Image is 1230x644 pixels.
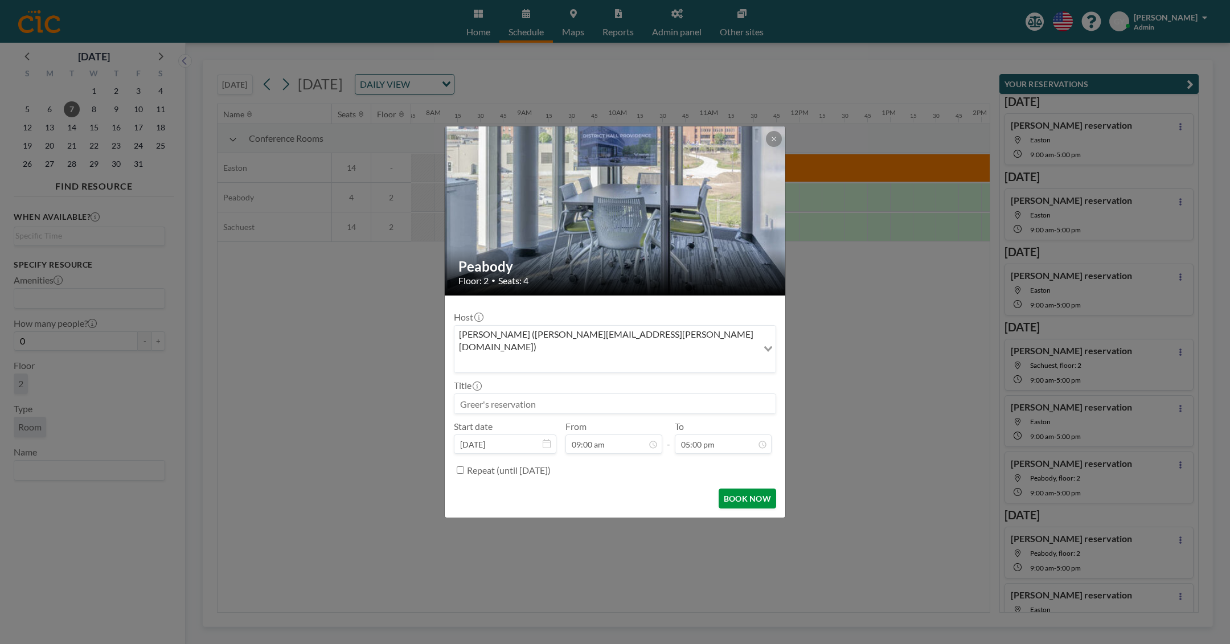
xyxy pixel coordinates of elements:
[491,276,495,285] span: •
[565,421,587,432] label: From
[458,258,773,275] h2: Peabody
[458,275,489,286] span: Floor: 2
[457,328,756,354] span: [PERSON_NAME] ([PERSON_NAME][EMAIL_ADDRESS][PERSON_NAME][DOMAIN_NAME])
[454,311,482,323] label: Host
[498,275,528,286] span: Seats: 4
[719,489,776,508] button: BOOK NOW
[456,355,757,370] input: Search for option
[667,425,670,450] span: -
[454,394,776,413] input: Greer's reservation
[454,421,493,432] label: Start date
[445,114,786,306] img: 537.jpeg
[675,421,684,432] label: To
[454,326,776,373] div: Search for option
[454,380,481,391] label: Title
[467,465,551,476] label: Repeat (until [DATE])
